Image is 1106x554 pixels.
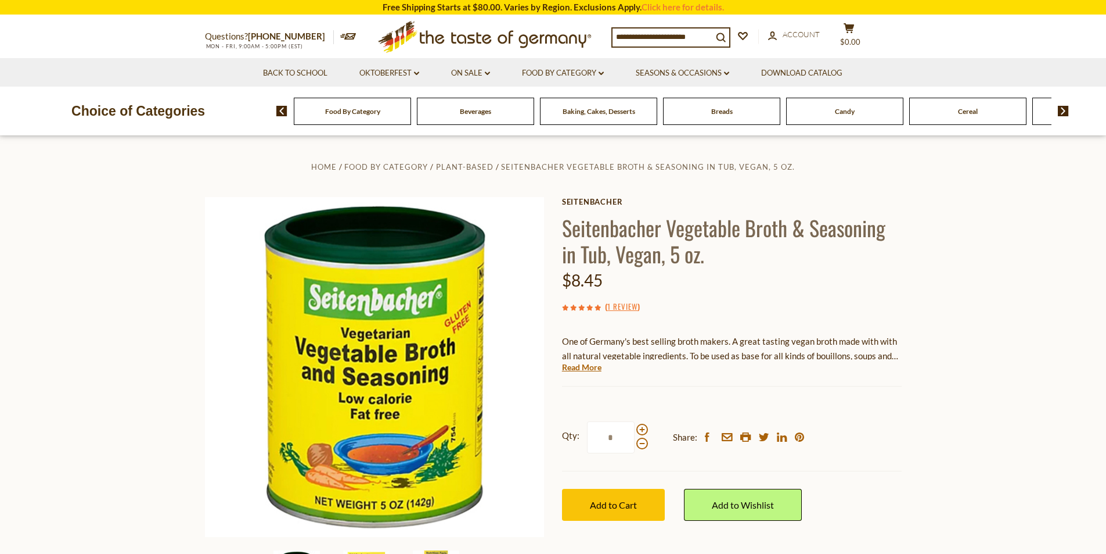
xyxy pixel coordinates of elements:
[642,2,724,12] a: Click here for details.
[522,67,604,80] a: Food By Category
[768,28,820,41] a: Account
[590,499,637,510] span: Add to Cart
[359,67,419,80] a: Oktoberfest
[562,428,579,443] strong: Qty:
[248,31,325,41] a: [PHONE_NUMBER]
[711,107,733,116] a: Breads
[562,362,601,373] a: Read More
[562,197,902,206] a: Seitenbacher
[436,162,493,171] a: Plant-Based
[562,215,902,267] h1: Seitenbacher Vegetable Broth & Seasoning in Tub, Vegan, 5 oz.
[562,270,603,290] span: $8.45
[636,67,729,80] a: Seasons & Occasions
[451,67,490,80] a: On Sale
[344,162,428,171] a: Food By Category
[205,29,334,44] p: Questions?
[835,107,855,116] a: Candy
[958,107,978,116] a: Cereal
[607,301,637,313] a: 1 Review
[205,197,545,537] img: Seitenbacher Vegetable Broth & Seasoning in Tub, Vegan, 5 oz.
[684,489,802,521] a: Add to Wishlist
[587,421,635,453] input: Qty:
[563,107,635,116] a: Baking, Cakes, Desserts
[263,67,327,80] a: Back to School
[1058,106,1069,116] img: next arrow
[673,430,697,445] span: Share:
[562,334,902,363] p: One of Germany's best selling broth makers. A great tasting vegan broth made with with all natura...
[276,106,287,116] img: previous arrow
[783,30,820,39] span: Account
[311,162,337,171] a: Home
[205,43,304,49] span: MON - FRI, 9:00AM - 5:00PM (EST)
[840,37,860,47] span: $0.00
[501,162,795,171] a: Seitenbacher Vegetable Broth & Seasoning in Tub, Vegan, 5 oz.
[460,107,491,116] a: Beverages
[761,67,842,80] a: Download Catalog
[605,301,640,312] span: ( )
[832,23,867,52] button: $0.00
[325,107,380,116] a: Food By Category
[562,489,665,521] button: Add to Cart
